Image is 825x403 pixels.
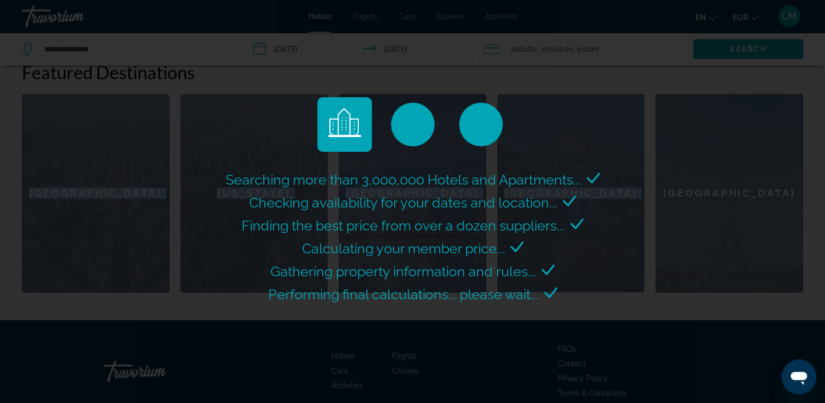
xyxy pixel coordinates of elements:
span: Performing final calculations... please wait... [268,286,539,303]
span: Gathering property information and rules... [270,263,536,280]
span: Checking availability for your dates and location... [249,194,557,211]
iframe: Bouton de lancement de la fenêtre de messagerie [781,359,816,394]
span: Searching more than 3,000,000 Hotels and Apartments... [226,171,581,188]
span: Calculating your member price... [302,240,505,257]
span: Finding the best price from over a dozen suppliers... [242,217,565,234]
